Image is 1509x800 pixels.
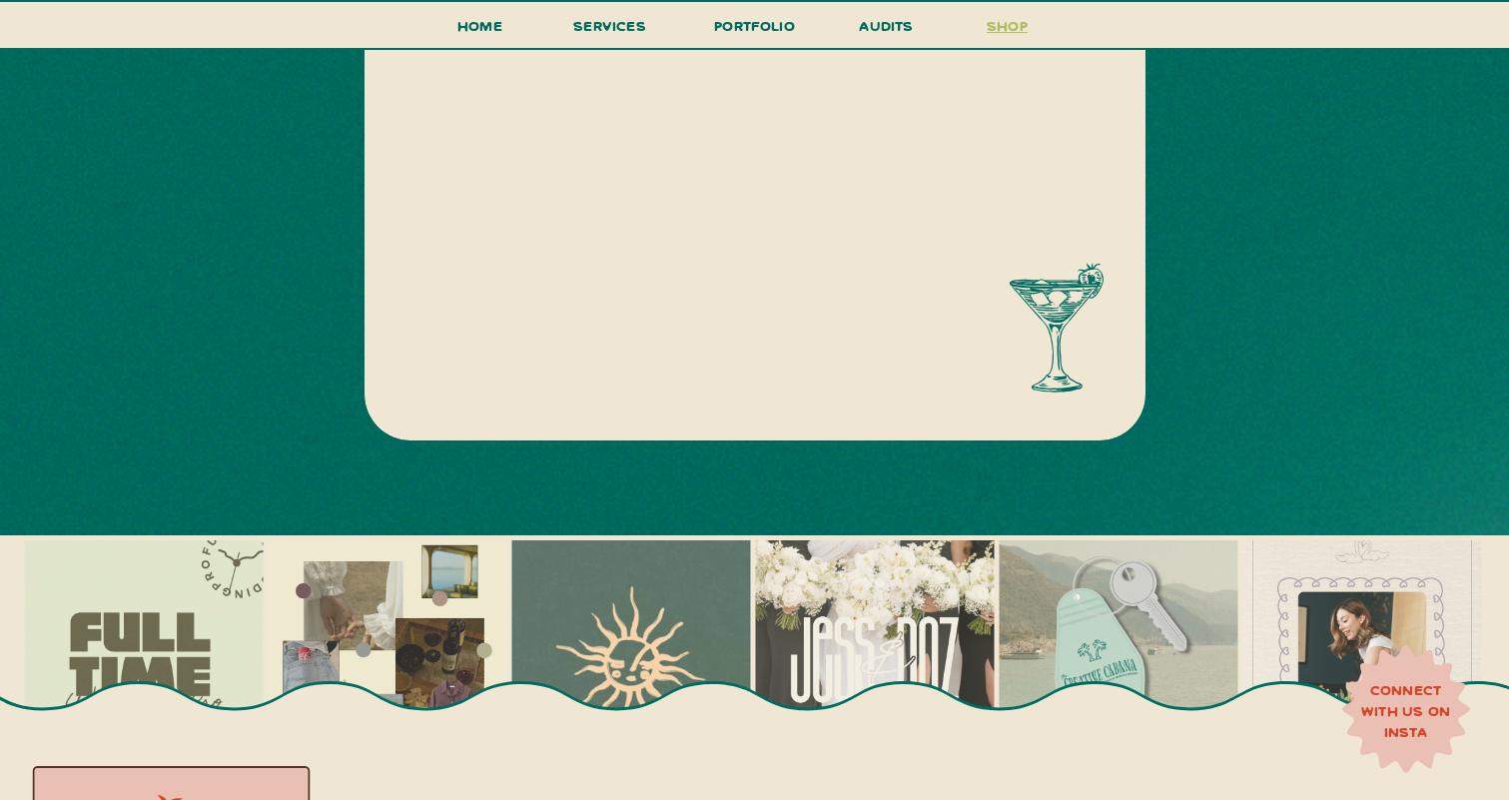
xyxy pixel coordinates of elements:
a: connect with us on insta [1350,680,1461,741]
span: services [573,16,646,35]
a: audits [857,13,917,48]
img: Wedding planning is supposed to feel good. Joyful, even. That’s exactly what Cassidy at @eventlan... [1242,540,1481,779]
a: services [568,13,652,50]
img: Currently floating through the world of @zoomtheory 🐚 Based in SoCal + Hawaii & drawn to wherever... [511,540,750,779]
img: @peytonhelm came to us last year ready for the full works from branding, copy, website.. basicall... [24,540,263,779]
img: @alyxkempfilms all-inclusive rebrand is still in the works, but it’s already giving us quiet conf... [268,540,506,779]
img: Checking in with @jessanddoz where heartfelt love stories meet high-end, handheld nostalgia 💌 Jes... [755,540,994,779]
a: portfolio [708,13,802,50]
img: We’ve been working with wedding pros like you for years now and honestly we know what it takes to... [999,540,1237,779]
a: Home [449,13,511,50]
a: shop [960,13,1056,48]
